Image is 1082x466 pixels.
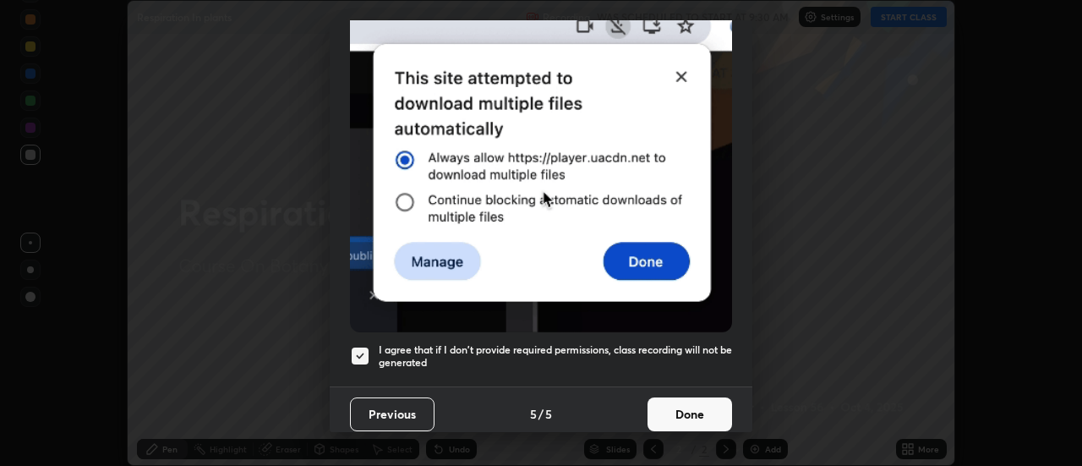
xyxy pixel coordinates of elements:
[545,405,552,423] h4: 5
[648,397,732,431] button: Done
[350,397,434,431] button: Previous
[530,405,537,423] h4: 5
[379,343,732,370] h5: I agree that if I don't provide required permissions, class recording will not be generated
[538,405,544,423] h4: /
